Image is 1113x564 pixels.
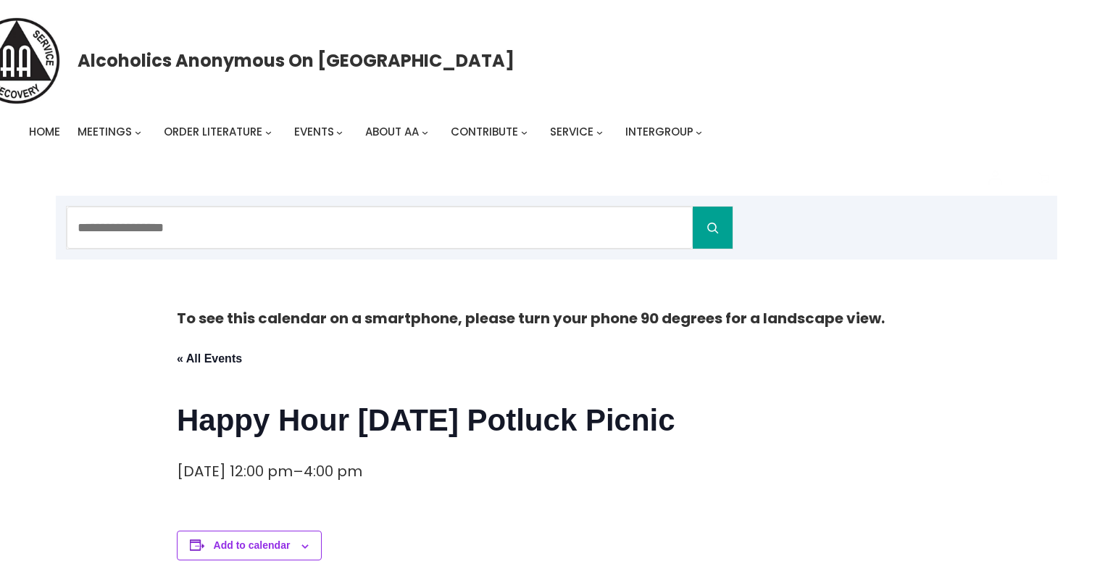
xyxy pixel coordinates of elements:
[365,124,419,139] span: About AA
[78,124,132,139] span: Meetings
[521,129,528,136] button: Contribute submenu
[164,124,262,139] span: Order Literature
[29,124,60,139] span: Home
[1030,165,1058,192] button: Cart
[265,129,272,136] button: Order Literature submenu
[693,207,733,249] button: Search
[422,129,428,136] button: About AA submenu
[304,461,362,481] span: 4:00 pm
[78,122,132,142] a: Meetings
[696,129,702,136] button: Intergroup submenu
[365,122,419,142] a: About AA
[214,539,291,551] button: View links to add events to your calendar
[451,122,518,142] a: Contribute
[451,124,518,139] span: Contribute
[78,45,514,76] a: Alcoholics Anonymous on [GEOGRAPHIC_DATA]
[177,352,242,365] a: « All Events
[550,122,593,142] a: Service
[977,159,1013,196] a: Login
[29,122,707,142] nav: Intergroup
[29,122,60,142] a: Home
[294,122,334,142] a: Events
[177,459,362,484] div: –
[596,129,603,136] button: Service submenu
[625,122,693,142] a: Intergroup
[336,129,343,136] button: Events submenu
[625,124,693,139] span: Intergroup
[550,124,593,139] span: Service
[135,129,141,136] button: Meetings submenu
[177,308,885,328] strong: To see this calendar on a smartphone, please turn your phone 90 degrees for a landscape view.
[294,124,334,139] span: Events
[177,399,936,441] h1: Happy Hour [DATE] Potluck Picnic
[177,461,293,481] span: [DATE] 12:00 pm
